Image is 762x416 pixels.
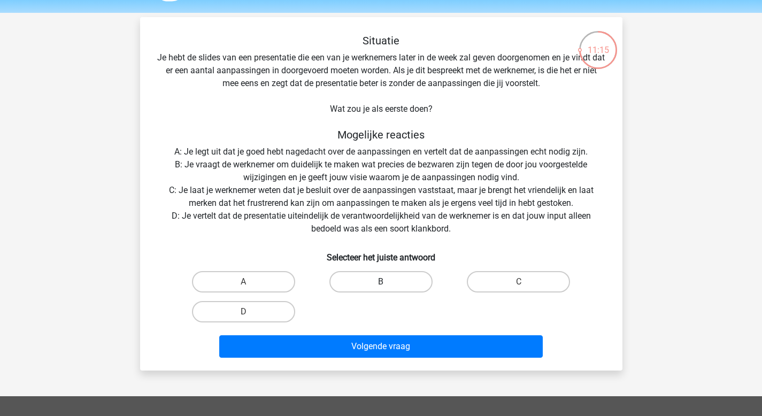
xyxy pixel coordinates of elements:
label: C [467,271,570,292]
label: A [192,271,295,292]
button: Volgende vraag [219,335,543,358]
h6: Selecteer het juiste antwoord [157,244,605,263]
div: Je hebt de slides van een presentatie die een van je werknemers later in de week zal geven doorge... [144,34,618,362]
div: 11:15 [578,30,618,57]
label: D [192,301,295,322]
label: B [329,271,433,292]
h5: Situatie [157,34,605,47]
h5: Mogelijke reacties [157,128,605,141]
